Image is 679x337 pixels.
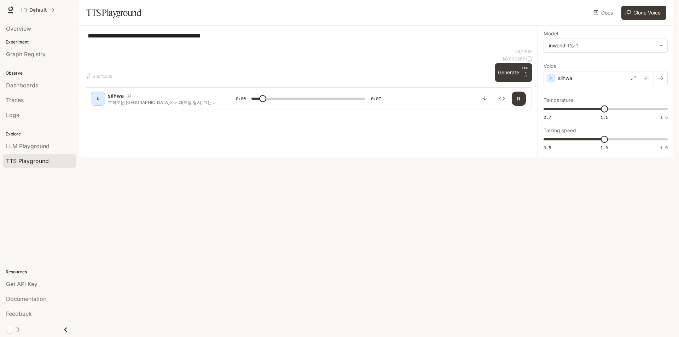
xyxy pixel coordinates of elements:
span: 0:00 [236,95,246,102]
p: Temperature [544,98,573,103]
span: 1.5 [660,114,668,120]
a: Docs [592,6,616,20]
span: 0.5 [544,145,551,151]
button: Clone Voice [621,6,666,20]
p: Voice [544,64,556,69]
p: Model [544,31,558,36]
button: Shortcuts [85,70,115,82]
p: Talking speed [544,128,576,133]
p: 53 / 1000 [515,48,532,54]
span: 1.1 [600,114,608,120]
p: silhwa [558,75,572,82]
h1: TTS Playground [86,6,141,20]
p: CTRL + [522,66,529,75]
button: Inspect [495,92,509,106]
span: 0:07 [371,95,381,102]
div: inworld-tts-1 [549,42,656,49]
button: GenerateCTRL +⏎ [495,63,532,82]
button: Download audio [478,92,492,106]
span: 0.7 [544,114,551,120]
p: $ 0.000265 [502,56,525,62]
p: ⏎ [522,66,529,79]
span: 1.0 [600,145,608,151]
p: silhwa [108,92,124,99]
p: 호화로운 [GEOGRAPHIC_DATA]에서 체포될 당시, 그는 밀려드는 경찰들을 보고도 조금도 놀라지 않았습니다. [108,99,219,105]
button: Copy Voice ID [124,94,134,98]
div: inworld-tts-1 [544,39,667,52]
span: 1.5 [660,145,668,151]
button: All workspaces [18,3,58,17]
p: Default [29,7,47,13]
div: D [92,93,104,104]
